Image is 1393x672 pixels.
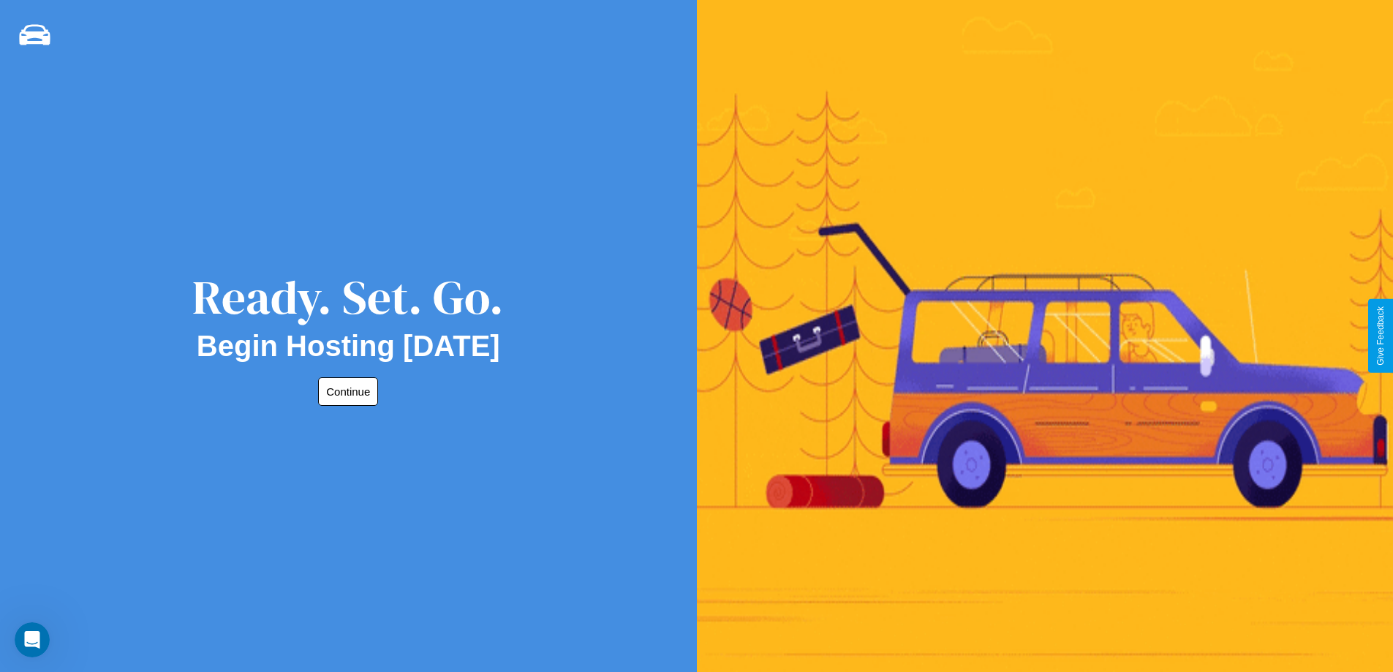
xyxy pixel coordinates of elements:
iframe: Intercom live chat [15,622,50,657]
button: Continue [318,377,378,406]
h2: Begin Hosting [DATE] [197,330,500,363]
div: Ready. Set. Go. [192,265,504,330]
div: Give Feedback [1375,306,1386,366]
